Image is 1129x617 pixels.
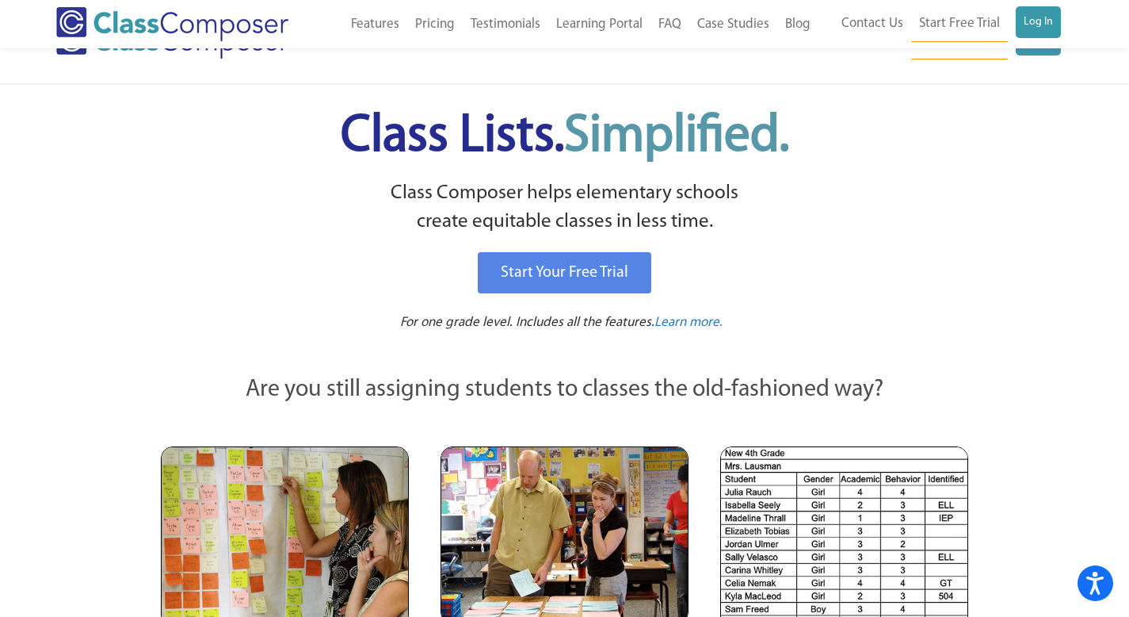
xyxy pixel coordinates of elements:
a: Testimonials [463,7,548,42]
p: Are you still assigning students to classes the old-fashioned way? [161,373,969,408]
a: Pricing [407,7,463,42]
a: FAQ [650,7,689,42]
a: Contact Us [833,6,911,41]
span: For one grade level. Includes all the features. [400,316,654,329]
nav: Header Menu [322,7,818,42]
span: Simplified. [564,111,789,163]
p: Class Composer helps elementary schools create equitable classes in less time. [158,179,971,237]
a: Start Free Trial [911,6,1008,42]
a: Learn more. [654,313,723,333]
span: Class Lists. [341,111,789,163]
a: Learning Portal [548,7,650,42]
img: Class Composer [56,7,288,41]
a: Log In [1016,6,1061,38]
a: Start Your Free Trial [478,252,651,293]
a: Case Studies [689,7,777,42]
a: Blog [777,7,818,42]
nav: Header Menu [818,6,1061,42]
span: Learn more. [654,316,723,329]
a: Features [343,7,407,42]
span: Start Your Free Trial [501,265,628,281]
